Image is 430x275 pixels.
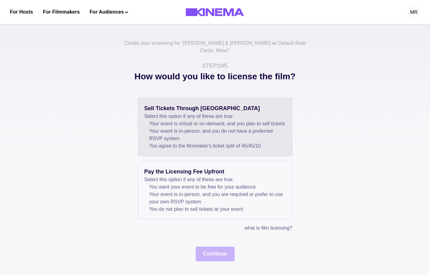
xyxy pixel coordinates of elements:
[149,206,286,213] li: You do not plan to sell tickets at your event
[10,8,33,16] a: For Hosts
[149,127,286,142] li: Your event is in-person, and you do not have a preferred RSVP system
[149,142,286,150] li: You agree to the filmmaker's ticket split of 45 / 45 / 10
[149,191,286,206] li: Your event is in-person, and you are required or prefer to use your own RSVP system
[144,168,286,176] p: Pay the Licensing Fee Upfront
[245,224,292,232] p: what is film licensing?
[144,176,286,183] p: Select this option if any of these are true:
[149,120,286,127] li: Your event is virtual or on-demand, and you plan to sell tickets
[149,183,286,191] li: You want your event to be free for your audience
[144,104,286,113] p: Sell Tickets Through [GEOGRAPHIC_DATA]
[196,247,235,261] button: Continue
[144,113,286,120] p: Select this option if any of these are true:
[90,8,128,16] button: For Audiences
[410,9,418,16] div: MR
[122,40,308,62] p: Create your screening for " [PERSON_NAME] & [PERSON_NAME] w/ Default Rate Cards. Wow! "
[43,8,80,16] a: For Filmmakers
[61,70,370,98] p: How would you like to license the film?
[202,62,228,70] p: STEP 2 of 5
